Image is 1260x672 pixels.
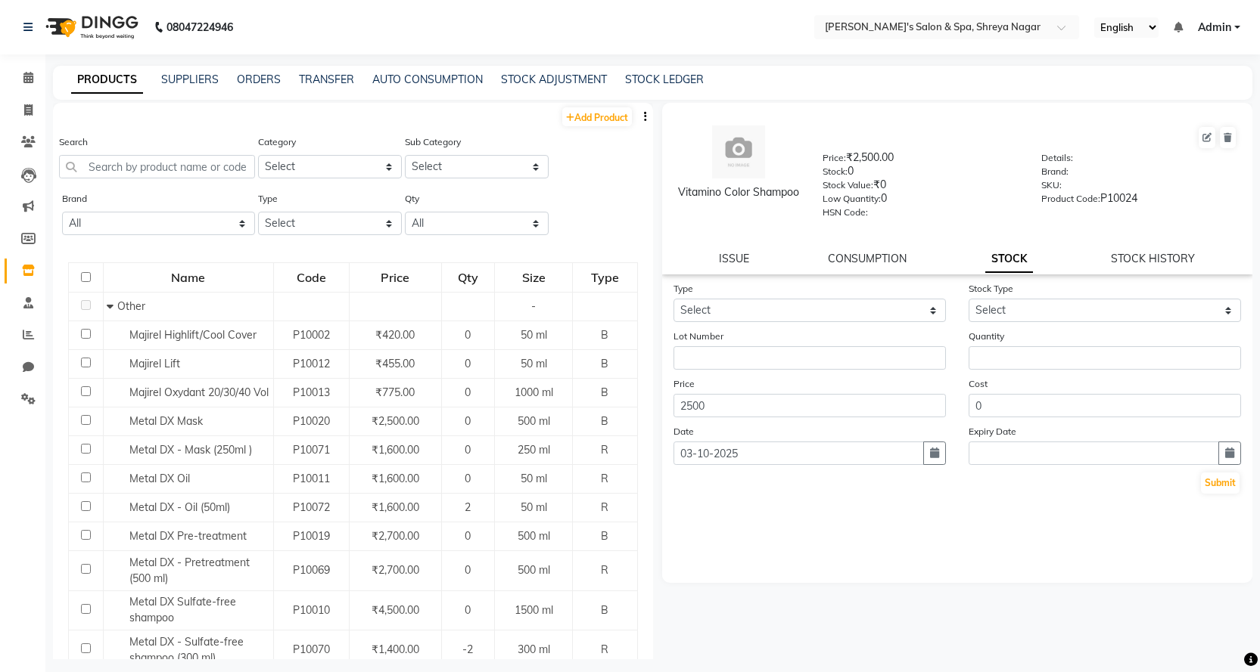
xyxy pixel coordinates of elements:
[601,386,608,399] span: B
[117,299,145,313] span: Other
[1041,190,1237,212] div: P10024
[969,377,988,391] label: Cost
[674,282,693,296] label: Type
[129,328,257,342] span: Majirel Highlift/Cool Cover
[719,252,749,265] a: ISSUE
[823,206,868,219] label: HSN Code:
[375,386,415,399] span: ₹775.00
[293,529,330,543] span: P10019
[1041,151,1073,165] label: Details:
[161,73,219,86] a: SUPPLIERS
[823,177,1019,198] div: ₹0
[518,529,550,543] span: 500 ml
[518,643,550,656] span: 300 ml
[501,73,607,86] a: STOCK ADJUSTMENT
[465,386,471,399] span: 0
[521,357,547,370] span: 50 ml
[443,264,493,291] div: Qty
[574,264,636,291] div: Type
[465,414,471,428] span: 0
[465,563,471,577] span: 0
[518,443,550,457] span: 250 ml
[375,357,415,370] span: ₹455.00
[674,330,723,343] label: Lot Number
[674,425,694,438] label: Date
[71,67,143,94] a: PRODUCTS
[293,500,330,514] span: P10072
[372,529,419,543] span: ₹2,700.00
[275,264,348,291] div: Code
[465,443,471,457] span: 0
[712,125,765,178] img: avatar
[129,414,203,428] span: Metal DX Mask
[350,264,440,291] div: Price
[601,603,608,617] span: B
[1041,192,1100,206] label: Product Code:
[601,443,608,457] span: R
[521,472,547,485] span: 50 ml
[1111,252,1195,265] a: STOCK HISTORY
[465,472,471,485] span: 0
[601,643,608,656] span: R
[372,443,419,457] span: ₹1,600.00
[129,472,190,485] span: Metal DX Oil
[405,135,461,149] label: Sub Category
[299,73,354,86] a: TRANSFER
[372,603,419,617] span: ₹4,500.00
[969,425,1016,438] label: Expiry Date
[375,328,415,342] span: ₹420.00
[293,472,330,485] span: P10011
[59,155,255,178] input: Search by product name or code
[39,6,142,48] img: logo
[515,603,553,617] span: 1500 ml
[129,635,244,664] span: Metal DX - Sulfate-free shampoo (300 ml)
[465,529,471,543] span: 0
[1041,165,1069,178] label: Brand:
[518,414,550,428] span: 500 ml
[129,595,236,624] span: Metal DX Sulfate-free shampoo
[562,107,632,126] a: Add Product
[601,414,608,428] span: B
[107,299,117,313] span: Collapse Row
[969,330,1004,343] label: Quantity
[293,563,330,577] span: P10069
[372,73,483,86] a: AUTO CONSUMPTION
[129,443,252,457] span: Metal DX - Mask (250ml )
[62,192,87,206] label: Brand
[677,184,801,200] div: Vitamino Color Shampoo
[129,386,269,399] span: Majirel Oxydant 20/30/40 Vol
[465,357,471,370] span: 0
[823,163,1019,184] div: 0
[823,150,1019,171] div: ₹2,500.00
[372,563,419,577] span: ₹2,700.00
[823,151,846,165] label: Price:
[465,603,471,617] span: 0
[828,252,907,265] a: CONSUMPTION
[258,192,278,206] label: Type
[601,500,608,514] span: R
[372,500,419,514] span: ₹1,600.00
[601,472,608,485] span: R
[462,643,473,656] span: -2
[823,190,1019,212] div: 0
[601,563,608,577] span: R
[518,563,550,577] span: 500 ml
[496,264,571,291] div: Size
[129,529,247,543] span: Metal DX Pre-treatment
[293,357,330,370] span: P10012
[985,246,1033,273] a: STOCK
[293,414,330,428] span: P10020
[293,643,330,656] span: P10070
[405,192,419,206] label: Qty
[601,529,608,543] span: B
[531,299,536,313] span: -
[465,500,471,514] span: 2
[601,328,608,342] span: B
[129,556,250,585] span: Metal DX - Pretreatment (500 ml)
[674,377,695,391] label: Price
[625,73,704,86] a: STOCK LEDGER
[1041,178,1062,192] label: SKU:
[59,135,88,149] label: Search
[372,643,419,656] span: ₹1,400.00
[515,386,553,399] span: 1000 ml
